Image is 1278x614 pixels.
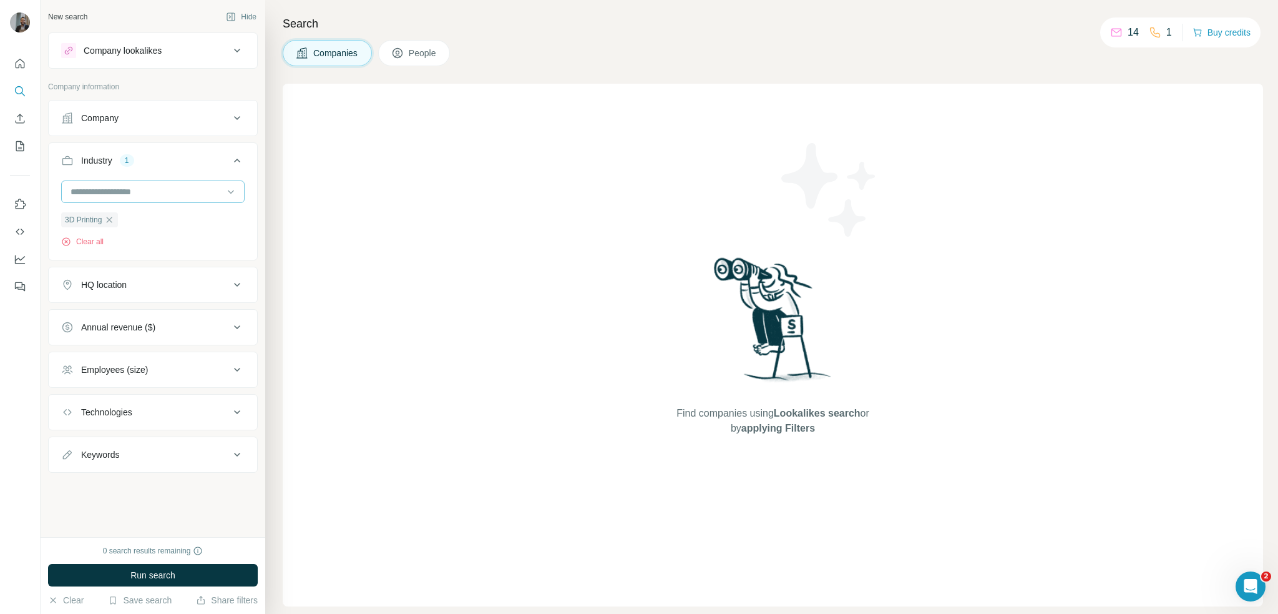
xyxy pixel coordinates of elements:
[49,440,257,470] button: Keywords
[10,107,30,130] button: Enrich CSV
[61,236,104,247] button: Clear all
[49,103,257,133] button: Company
[10,220,30,243] button: Use Surfe API
[10,52,30,75] button: Quick start
[10,275,30,298] button: Feedback
[81,112,119,124] div: Company
[81,364,148,376] div: Employees (size)
[81,154,112,167] div: Industry
[409,47,437,59] span: People
[84,44,162,57] div: Company lookalikes
[10,135,30,157] button: My lists
[1128,25,1139,40] p: 14
[49,36,257,66] button: Company lookalikes
[48,564,258,587] button: Run search
[48,594,84,607] button: Clear
[65,214,102,225] span: 3D Printing
[10,193,30,215] button: Use Surfe on LinkedIn
[81,448,119,461] div: Keywords
[130,569,175,582] span: Run search
[10,248,30,270] button: Dashboard
[49,146,257,181] button: Industry1
[283,15,1263,32] h4: Search
[774,408,861,418] span: Lookalikes search
[673,406,872,436] span: Find companies using or by
[1261,572,1271,582] span: 2
[49,355,257,385] button: Employees (size)
[49,397,257,427] button: Technologies
[313,47,359,59] span: Companies
[81,279,127,291] div: HQ location
[1236,572,1266,602] iframe: Intercom live chat
[120,155,134,166] div: 1
[48,81,258,92] p: Company information
[741,423,815,433] span: applying Filters
[103,545,203,557] div: 0 search results remaining
[81,321,155,334] div: Annual revenue ($)
[708,254,838,394] img: Surfe Illustration - Woman searching with binoculars
[1193,24,1251,41] button: Buy credits
[10,80,30,102] button: Search
[48,11,87,22] div: New search
[49,312,257,342] button: Annual revenue ($)
[1166,25,1172,40] p: 1
[773,134,885,246] img: Surfe Illustration - Stars
[81,406,132,418] div: Technologies
[49,270,257,300] button: HQ location
[217,7,265,26] button: Hide
[108,594,172,607] button: Save search
[196,594,258,607] button: Share filters
[10,12,30,32] img: Avatar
